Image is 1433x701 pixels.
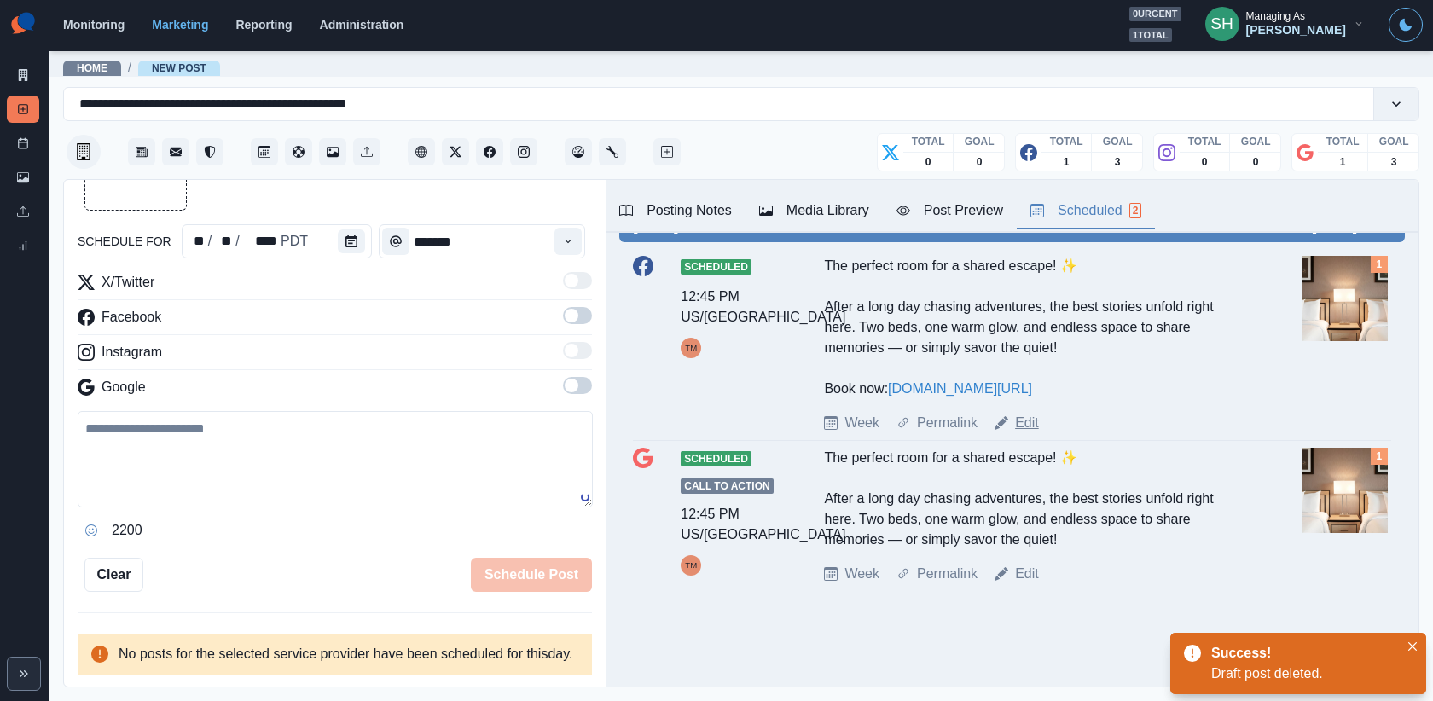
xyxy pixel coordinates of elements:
a: Marketing Summary [7,61,39,89]
a: Create New Post [653,138,681,165]
span: / [128,59,131,77]
p: 1 [1340,154,1346,170]
button: Clear [84,558,143,592]
p: Google [102,377,146,397]
a: Monitoring [63,18,125,32]
div: schedule for [241,231,279,252]
p: GOAL [1241,134,1271,149]
p: Instagram [102,342,162,362]
p: GOAL [965,134,995,149]
a: New Post [7,96,39,123]
button: Stream [128,138,155,165]
nav: breadcrumb [63,59,220,77]
a: Post Schedule [7,130,39,157]
div: Scheduled [1030,200,1141,221]
a: Administration [320,18,404,32]
span: Call to Action [681,478,773,494]
div: Sara Haas [1210,3,1233,44]
p: X/Twitter [102,272,154,293]
div: Media Library [759,200,869,221]
div: Date [186,231,310,252]
a: Uploads [7,198,39,225]
button: Instagram [510,138,537,165]
a: New Post [152,62,206,74]
div: Post Preview [896,200,1003,221]
a: Week [844,413,879,433]
a: Home [77,62,107,74]
button: Media Library [319,138,346,165]
button: Managing As[PERSON_NAME] [1192,7,1378,41]
button: schedule for [338,229,365,253]
a: Media Library [7,164,39,191]
p: 1 [1064,154,1070,170]
p: TOTAL [912,134,945,149]
div: Success! [1211,643,1392,663]
button: Content Pool [285,138,312,165]
button: Schedule Post [471,558,592,592]
div: Total Media Attached [1371,256,1388,273]
p: GOAL [1379,134,1409,149]
button: Dashboard [565,138,592,165]
p: 3 [1115,154,1121,170]
div: The perfect room for a shared escape! ✨ After a long day chasing adventures, the best stories unf... [824,256,1247,399]
div: Managing As [1246,10,1305,22]
div: / [206,231,213,252]
button: Expand [7,657,41,691]
div: Tony Manalo [685,338,697,358]
a: Edit [1015,564,1039,584]
p: Facebook [102,307,161,327]
p: 0 [1202,154,1208,170]
div: Time [379,224,585,258]
img: mdfcmthbwv6zymmhxs9t [1302,448,1388,533]
p: TOTAL [1326,134,1360,149]
div: schedule for [186,231,206,252]
button: Administration [599,138,626,165]
button: Close [1402,636,1423,657]
p: 0 [1253,154,1259,170]
div: Posting Notes [619,200,732,221]
div: 12:45 PM US/[GEOGRAPHIC_DATA] [681,287,845,327]
a: Week [844,564,879,584]
span: Scheduled [681,259,751,275]
div: schedule for [182,224,372,258]
button: Post Schedule [251,138,278,165]
button: Time [382,228,409,255]
div: schedule for [279,231,310,252]
div: [PERSON_NAME] [1246,23,1346,38]
p: TOTAL [1188,134,1221,149]
button: Time [554,228,582,255]
p: TOTAL [1050,134,1083,149]
button: Facebook [476,138,503,165]
button: Client Website [408,138,435,165]
div: Total Media Attached [1371,448,1388,465]
div: [DATE][DATE] [619,242,1405,605]
button: Messages [162,138,189,165]
p: 0 [977,154,983,170]
button: Toggle Mode [1389,8,1423,42]
div: No posts for the selected service provider have been scheduled for this day . [78,634,592,675]
a: Marketing [152,18,208,32]
p: GOAL [1103,134,1133,149]
label: schedule for [78,233,171,251]
span: Scheduled [681,451,751,466]
p: 0 [925,154,931,170]
div: / [234,231,241,252]
a: Reporting [235,18,292,32]
button: Reviews [196,138,223,165]
a: [DOMAIN_NAME][URL] [888,381,1032,396]
button: Opens Emoji Picker [78,517,105,544]
p: 2200 [112,520,142,541]
button: Twitter [442,138,469,165]
button: Uploads [353,138,380,165]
